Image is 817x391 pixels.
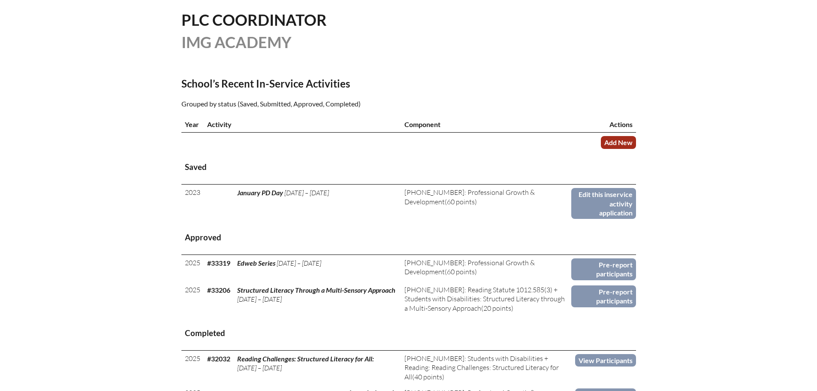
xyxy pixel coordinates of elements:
h3: Completed [185,328,633,339]
p: Grouped by status (Saved, Submitted, Approved, Completed) [181,98,483,109]
th: Component [401,116,572,133]
span: [DATE] – [DATE] [237,364,282,372]
td: 2025 [181,282,204,316]
a: Pre-report participants [571,285,636,307]
span: Edweb Series [237,259,275,267]
td: (60 points) [401,185,572,221]
a: Edit this inservice activity application [571,188,636,219]
span: [PHONE_NUMBER]: Students with Disabilities + Reading: Reading Challenges: Structured Literacy for... [404,354,559,381]
span: [PHONE_NUMBER]: Professional Growth & Development [404,258,535,276]
a: Pre-report participants [571,258,636,280]
th: Year [181,116,204,133]
span: Reading Challenges: Structured Literacy for All: [237,355,374,363]
td: 2025 [181,350,204,385]
b: #33206 [207,286,230,294]
td: 2025 [181,255,204,282]
a: Add New [601,136,636,149]
span: IMG Academy [181,33,292,52]
td: (60 points) [401,255,572,282]
th: Activity [204,116,401,133]
th: Actions [571,116,636,133]
td: (40 points) [401,350,572,385]
span: Structured Literacy Through a Multi-Sensory Approach [237,286,395,294]
td: 2023 [181,185,204,221]
b: #32032 [207,355,230,363]
span: [PHONE_NUMBER]: Professional Growth & Development [404,188,535,206]
span: [DATE] – [DATE] [284,188,329,197]
b: #33319 [207,259,230,267]
span: [PHONE_NUMBER]: Reading Statute 1012.585(3) + Students with Disabilities: Structured Literacy thr... [404,285,565,312]
h3: Saved [185,162,633,173]
span: [DATE] – [DATE] [277,259,321,267]
h3: Approved [185,232,633,243]
span: January PD Day [237,188,283,197]
span: [DATE] – [DATE] [237,295,282,303]
a: View Participants [575,354,636,367]
span: PLC Coordinator [181,10,327,29]
td: (20 points) [401,282,572,316]
h2: School’s Recent In-Service Activities [181,77,483,90]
